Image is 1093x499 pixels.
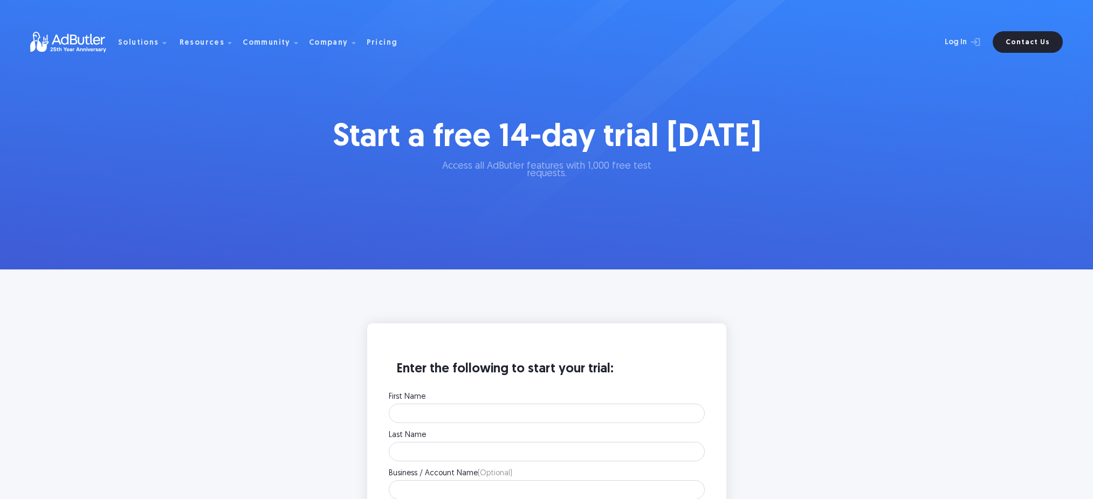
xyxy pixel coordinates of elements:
p: Access all AdButler features with 1,000 free test requests. [425,163,668,178]
h3: Enter the following to start your trial: [389,361,705,388]
label: First Name [389,393,705,401]
label: Last Name [389,432,705,439]
div: Solutions [118,25,175,59]
div: Company [309,39,348,47]
a: Log In [916,31,986,53]
a: Contact Us [993,31,1063,53]
div: Company [309,25,365,59]
div: Resources [180,25,241,59]
span: (Optional) [478,469,512,477]
h1: Start a free 14-day trial [DATE] [329,119,765,157]
div: Pricing [367,39,398,47]
a: Pricing [367,37,407,47]
div: Resources [180,39,225,47]
div: Community [243,39,291,47]
label: Business / Account Name [389,470,705,477]
div: Solutions [118,39,159,47]
div: Community [243,25,307,59]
